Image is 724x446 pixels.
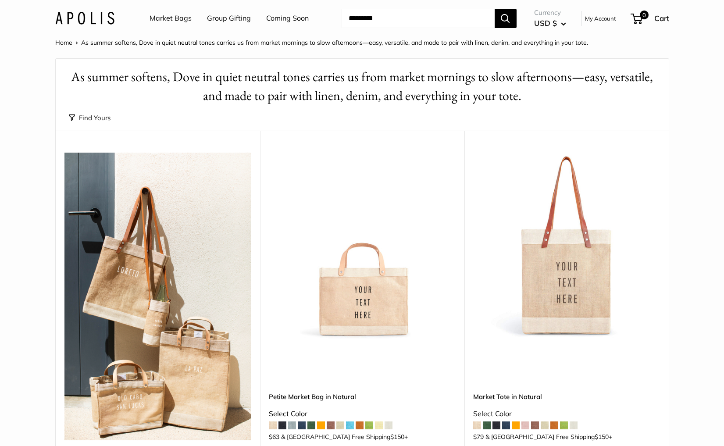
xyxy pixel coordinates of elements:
button: USD $ [534,16,566,30]
a: Group Gifting [207,12,251,25]
button: Find Yours [69,112,111,124]
span: 0 [639,11,648,19]
span: & [GEOGRAPHIC_DATA] Free Shipping + [485,434,612,440]
img: Our summer collection was captured in Todos Santos, where time slows down and color pops. [64,153,251,440]
input: Search... [342,9,495,28]
div: Select Color [269,407,456,421]
a: My Account [585,13,616,24]
a: Market Bags [150,12,192,25]
button: Search [495,9,517,28]
img: description_Make it yours with custom printed text. [473,153,660,339]
span: $150 [595,433,609,441]
span: & [GEOGRAPHIC_DATA] Free Shipping + [281,434,408,440]
a: 0 Cart [631,11,669,25]
span: $150 [390,433,404,441]
a: Home [55,39,72,46]
a: Petite Market Bag in Natural [269,392,456,402]
a: Coming Soon [266,12,309,25]
img: Apolis [55,12,114,25]
span: $63 [269,433,279,441]
h1: As summer softens, Dove in quiet neutral tones carries us from market mornings to slow afternoons... [69,68,656,105]
div: Select Color [473,407,660,421]
a: Petite Market Bag in Naturaldescription_Effortless style that elevates every moment [269,153,456,339]
a: description_Make it yours with custom printed text.description_The Original Market bag in its 4 n... [473,153,660,339]
a: Market Tote in Natural [473,392,660,402]
span: Currency [534,7,566,19]
img: Petite Market Bag in Natural [269,153,456,339]
nav: Breadcrumb [55,37,588,48]
span: $79 [473,433,484,441]
span: USD $ [534,18,557,28]
span: Cart [654,14,669,23]
span: As summer softens, Dove in quiet neutral tones carries us from market mornings to slow afternoons... [81,39,588,46]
